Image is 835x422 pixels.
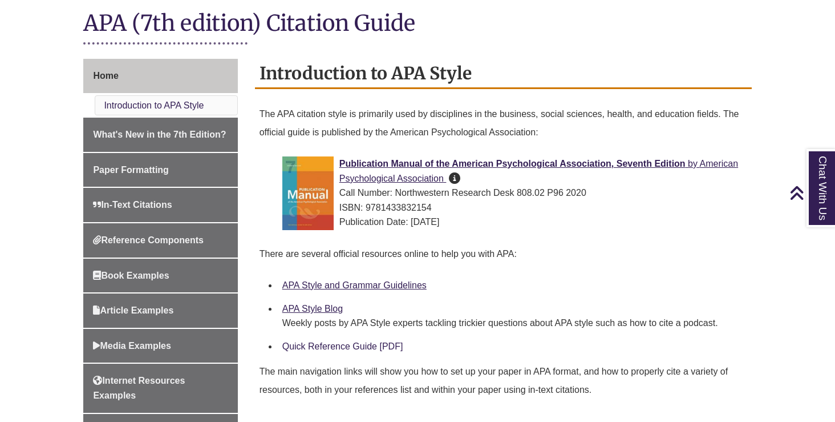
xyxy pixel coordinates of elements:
[83,153,237,187] a: Paper Formatting
[255,59,752,89] h2: Introduction to APA Style
[260,240,747,268] p: There are several official resources online to help you with APA:
[789,185,832,200] a: Back to Top
[83,59,237,93] a: Home
[339,159,686,168] span: Publication Manual of the American Psychological Association, Seventh Edition
[83,329,237,363] a: Media Examples
[93,130,226,139] span: What's New in the 7th Edition?
[83,294,237,328] a: Article Examples
[93,165,168,175] span: Paper Formatting
[83,118,237,152] a: What's New in the 7th Edition?
[282,316,743,330] div: Weekly posts by APA Style experts tackling trickier questions about APA style such as how to cite...
[260,101,747,146] p: The APA citation style is primarily used by disciplines in the business, social sciences, health,...
[93,376,185,400] span: Internet Resources Examples
[93,271,169,280] span: Book Examples
[688,159,698,168] span: by
[83,188,237,222] a: In-Text Citations
[282,280,427,290] a: APA Style and Grammar Guidelines
[282,304,343,314] a: APA Style Blog
[93,341,171,351] span: Media Examples
[93,71,118,81] span: Home
[83,9,751,39] h1: APA (7th edition) Citation Guide
[104,101,204,110] a: Introduction to APA Style
[93,200,172,210] span: In-Text Citations
[282,215,743,230] div: Publication Date: [DATE]
[282,200,743,215] div: ISBN: 9781433832154
[83,223,237,258] a: Reference Components
[93,235,204,245] span: Reference Components
[83,259,237,293] a: Book Examples
[339,159,738,183] a: Publication Manual of the American Psychological Association, Seventh Edition by American Psychol...
[83,364,237,412] a: Internet Resources Examples
[260,358,747,404] p: The main navigation links will show you how to set up your paper in APA format, and how to proper...
[93,306,173,315] span: Article Examples
[282,341,403,351] a: Quick Reference Guide [PDF]
[339,159,738,183] span: American Psychological Association
[282,186,743,200] div: Call Number: Northwestern Research Desk 808.02 P96 2020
